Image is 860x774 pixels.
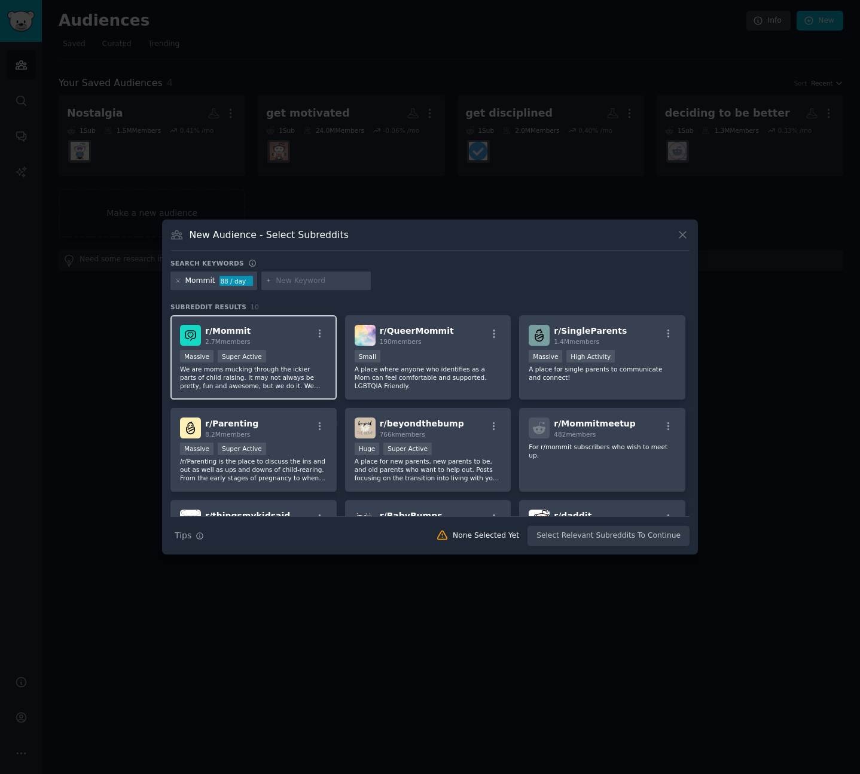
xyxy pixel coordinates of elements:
img: thingsmykidsaid [180,510,201,531]
img: Mommit [180,325,201,346]
span: r/ Mommitmeetup [554,419,636,428]
img: beyondthebump [355,418,376,438]
p: A place for new parents, new parents to be, and old parents who want to help out. Posts focusing ... [355,457,502,482]
div: Super Active [218,443,266,455]
span: 482 members [554,431,596,438]
span: r/ Parenting [205,419,258,428]
p: A place where anyone who identifies as a Mom can feel comfortable and supported. LGBTQIA Friendly. [355,365,502,390]
img: Parenting [180,418,201,438]
div: Massive [180,443,214,455]
img: SingleParents [529,325,550,346]
div: Super Active [383,443,432,455]
span: r/ daddit [554,511,591,520]
div: High Activity [566,350,615,362]
span: 2.7M members [205,338,251,345]
div: Massive [529,350,562,362]
p: /r/Parenting is the place to discuss the ins and out as well as ups and downs of child-rearing. F... [180,457,327,482]
img: QueerMommit [355,325,376,346]
span: Tips [175,529,191,542]
p: A place for single parents to communicate and connect! [529,365,676,382]
span: 10 [251,303,259,310]
span: r/ beyondthebump [380,419,464,428]
h3: Search keywords [170,259,244,267]
span: 766k members [380,431,425,438]
img: BabyBumps [355,510,376,531]
span: 1.4M members [554,338,599,345]
div: Massive [180,350,214,362]
div: Huge [355,443,380,455]
div: None Selected Yet [453,531,519,541]
input: New Keyword [276,276,367,287]
span: r/ thingsmykidsaid [205,511,290,520]
span: r/ SingleParents [554,326,627,336]
span: r/ Mommit [205,326,251,336]
h3: New Audience - Select Subreddits [190,228,349,241]
span: 190 members [380,338,422,345]
p: We are moms mucking through the ickier parts of child raising. It may not always be pretty, fun a... [180,365,327,390]
div: 88 / day [219,276,253,287]
span: Subreddit Results [170,303,246,311]
div: Super Active [218,350,266,362]
span: 8.2M members [205,431,251,438]
div: Mommit [185,276,215,287]
span: r/ BabyBumps [380,511,443,520]
img: daddit [529,510,550,531]
p: For r/mommit subscribers who wish to meet up. [529,443,676,459]
span: r/ QueerMommit [380,326,454,336]
button: Tips [170,525,208,546]
div: Small [355,350,380,362]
